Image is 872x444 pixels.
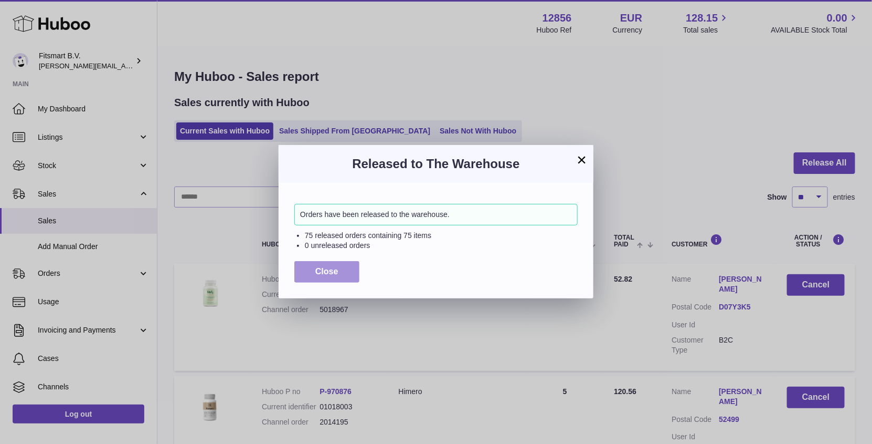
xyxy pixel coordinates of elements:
div: Orders have been released to the warehouse. [294,204,578,225]
li: 75 released orders containing 75 items [305,231,578,241]
button: × [576,153,588,166]
li: 0 unreleased orders [305,241,578,251]
h3: Released to The Warehouse [294,156,578,172]
button: Close [294,261,359,283]
span: Close [315,267,338,276]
